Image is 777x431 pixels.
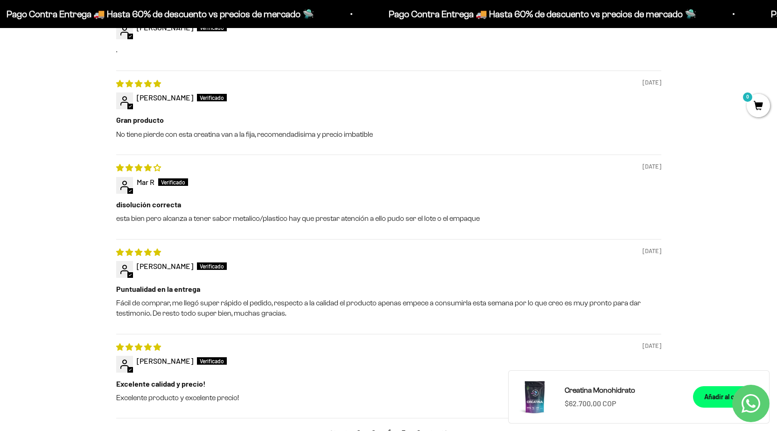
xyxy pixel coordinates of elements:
[137,177,154,186] span: Mar R
[643,247,661,255] span: [DATE]
[7,7,314,21] p: Pago Contra Entrega 🚚 Hasta 60% de descuento vs precios de mercado 🛸
[116,129,661,140] p: No tiene pierde con esta creatina van a la fija, recomendadisima y precio imbatible
[137,356,193,365] span: [PERSON_NAME]
[137,23,193,32] span: [PERSON_NAME]
[116,284,661,294] b: Puntualidad en la entrega
[116,45,661,55] p: .
[565,397,616,410] sale-price: $62.700,00 COP
[137,261,193,270] span: [PERSON_NAME]
[389,7,696,21] p: Pago Contra Entrega 🚚 Hasta 60% de descuento vs precios de mercado 🛸
[747,101,770,112] a: 0
[137,93,193,102] span: [PERSON_NAME]
[643,342,661,350] span: [DATE]
[116,298,661,319] p: Fácil de comprar, me llegó super rápido el pedido, respecto a la calidad el producto apenas empec...
[643,78,661,87] span: [DATE]
[742,92,753,103] mark: 0
[643,163,661,171] span: [DATE]
[693,386,762,408] button: Añadir al carrito
[116,393,661,403] p: Excelente producto y excelente precio!
[116,163,161,172] span: 4 star review
[565,384,682,396] a: Creatina Monohidrato
[116,379,661,389] b: Excelente calidad y precio!
[116,79,161,88] span: 5 star review
[516,378,553,416] img: Creatina Monohidrato
[704,392,750,402] div: Añadir al carrito
[116,247,161,256] span: 5 star review
[116,213,661,224] p: esta bien pero alcanza a tener sabor metalico/plastico hay que prestar atención a ello pudo ser e...
[116,199,661,210] b: disolución correcta
[116,342,161,351] span: 5 star review
[116,115,661,125] b: Gran producto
